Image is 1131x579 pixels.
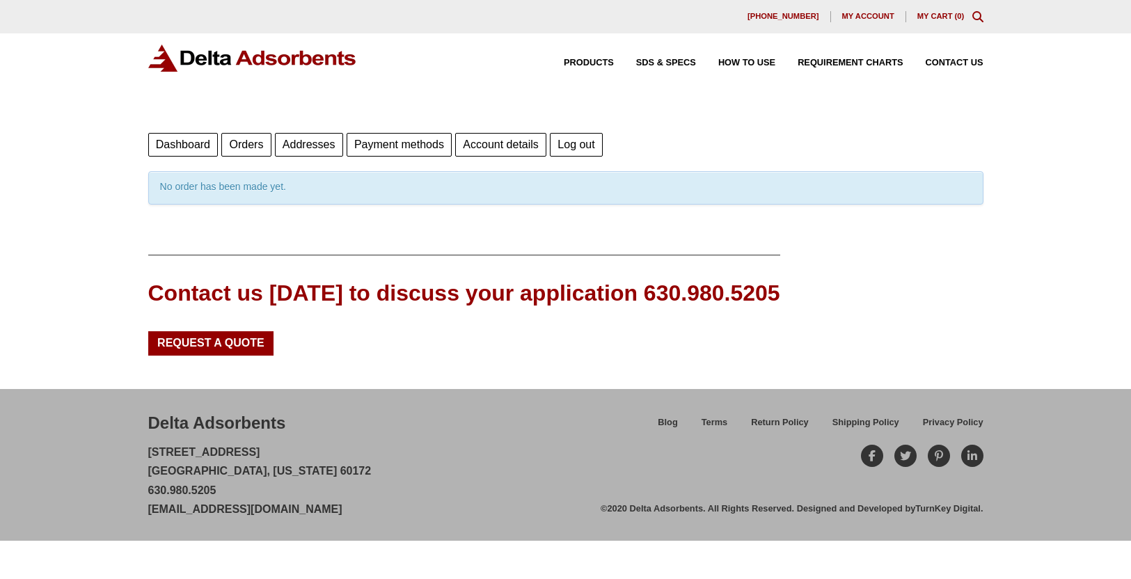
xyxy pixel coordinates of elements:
a: [EMAIL_ADDRESS][DOMAIN_NAME] [148,503,342,515]
span: My account [842,13,894,20]
a: Privacy Policy [911,415,983,439]
a: Addresses [275,133,343,157]
span: Terms [702,418,727,427]
span: SDS & SPECS [636,58,696,68]
span: Privacy Policy [923,418,983,427]
a: Request a Quote [148,331,274,355]
div: Toggle Modal Content [972,11,983,22]
div: Delta Adsorbents [148,411,286,435]
span: Contact Us [926,58,983,68]
nav: Account pages [148,129,983,157]
span: Products [564,58,614,68]
a: Shipping Policy [821,415,911,439]
a: Return Policy [739,415,821,439]
div: No order has been made yet. [148,171,983,205]
a: SDS & SPECS [614,58,696,68]
a: Requirement Charts [775,58,903,68]
span: Request a Quote [157,338,264,349]
img: Delta Adsorbents [148,45,357,72]
span: 0 [957,12,961,20]
a: Contact Us [903,58,983,68]
a: My account [831,11,906,22]
span: How to Use [718,58,775,68]
span: Return Policy [751,418,809,427]
div: Contact us [DATE] to discuss your application 630.980.5205 [148,278,780,309]
a: Products [541,58,614,68]
a: Log out [550,133,603,157]
a: Account details [455,133,546,157]
span: Requirement Charts [798,58,903,68]
p: [STREET_ADDRESS] [GEOGRAPHIC_DATA], [US_STATE] 60172 630.980.5205 [148,443,372,518]
span: [PHONE_NUMBER] [748,13,819,20]
a: Payment methods [347,133,452,157]
span: Blog [658,418,677,427]
a: Terms [690,415,739,439]
span: Shipping Policy [832,418,899,427]
a: TurnKey Digital [915,503,981,514]
div: ©2020 Delta Adsorbents. All Rights Reserved. Designed and Developed by . [601,502,983,515]
a: My Cart (0) [917,12,965,20]
a: [PHONE_NUMBER] [736,11,831,22]
a: Blog [646,415,689,439]
a: Orders [221,133,271,157]
a: How to Use [696,58,775,68]
a: Dashboard [148,133,219,157]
